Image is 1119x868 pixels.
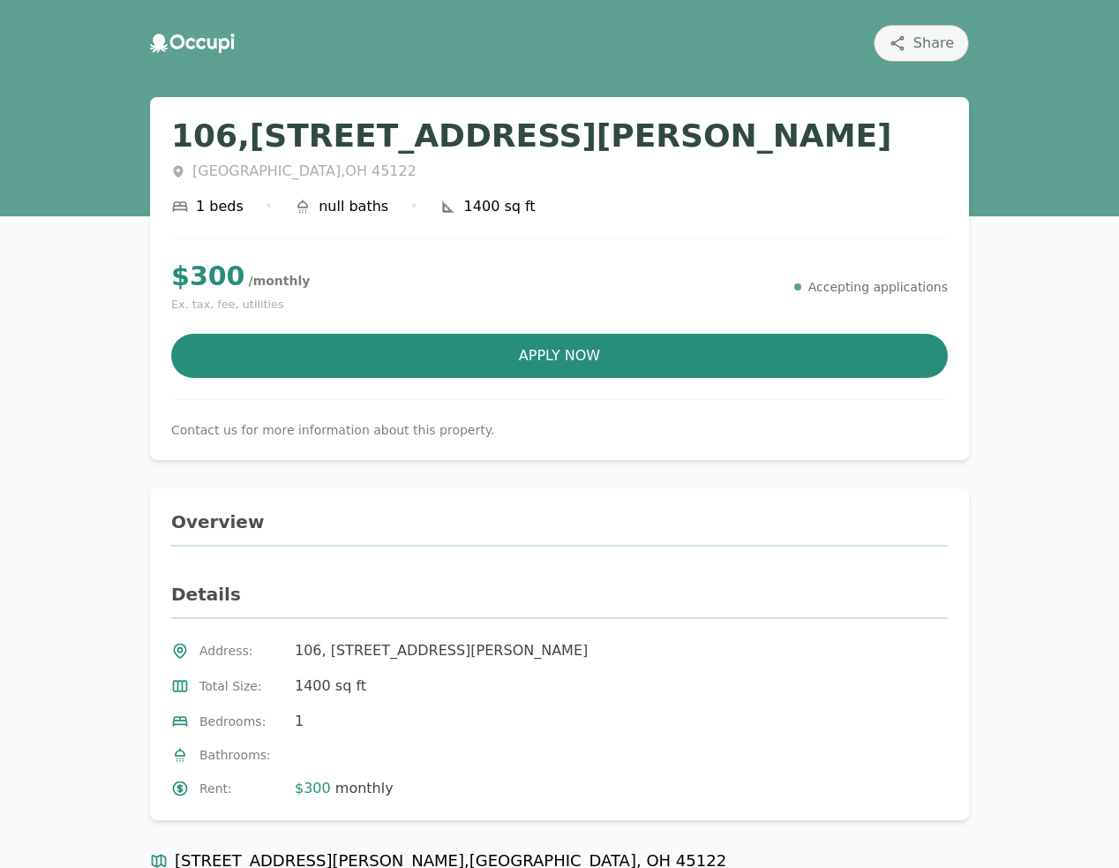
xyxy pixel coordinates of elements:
p: $ 300 [171,260,310,292]
span: Bedrooms : [199,713,284,730]
span: Rent : [199,780,284,797]
span: 106, [STREET_ADDRESS][PERSON_NAME] [295,640,588,661]
span: 1 beds [196,196,244,217]
span: $300 [295,780,331,796]
small: Ex. tax, fee, utilities [171,296,310,313]
h2: Overview [171,509,948,547]
span: null baths [319,196,388,217]
span: Bathrooms : [199,746,284,764]
p: Contact us for more information about this property. [171,421,948,439]
button: Apply Now [171,334,948,378]
div: • [265,196,273,217]
span: 1 [295,711,304,732]
span: Total Size : [199,677,284,695]
span: 1400 sq ft [464,196,536,217]
h1: 106, [STREET_ADDRESS][PERSON_NAME] [171,118,948,154]
h2: Details [171,582,948,619]
span: [GEOGRAPHIC_DATA] , OH 45122 [192,161,417,182]
div: • [409,196,417,217]
p: Accepting applications [808,278,948,296]
span: / monthly [249,274,311,288]
span: Share [913,33,954,54]
span: 1400 sq ft [295,676,366,697]
span: monthly [331,780,394,796]
button: Share [874,25,969,62]
span: Address : [199,642,284,660]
